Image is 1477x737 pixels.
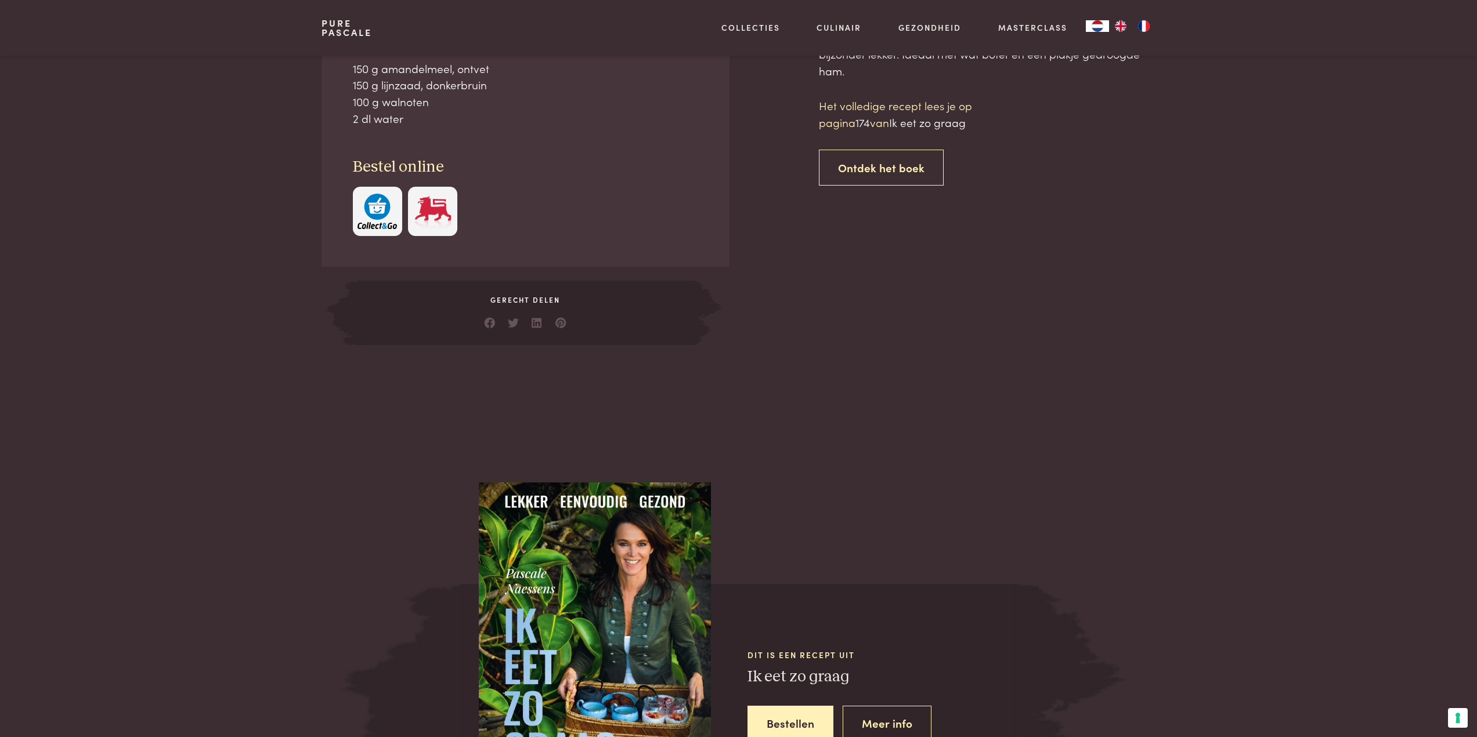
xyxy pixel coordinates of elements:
a: PurePascale [322,19,372,37]
div: 150 g lijnzaad, donkerbruin [353,77,699,93]
a: NL [1086,20,1109,32]
a: Gezondheid [898,21,961,34]
div: Language [1086,20,1109,32]
a: Ontdek het boek [819,150,944,186]
span: Dit is een recept uit [747,649,1016,661]
a: Culinair [817,21,861,34]
a: Collecties [721,21,780,34]
h3: Bestel online [353,157,699,177]
img: c308188babc36a3a401bcb5cb7e020f4d5ab42f7cacd8327e500463a43eeb86c.svg [357,194,397,229]
button: Uw voorkeuren voor toestemming voor trackingtechnologieën [1448,708,1468,728]
a: Masterclass [998,21,1067,34]
ul: Language list [1109,20,1155,32]
div: 150 g amandelmeel, ontvet [353,60,699,77]
div: 100 g walnoten [353,93,699,110]
span: Gerecht delen [357,295,693,305]
img: Delhaize [413,194,453,229]
span: 174 [855,114,870,130]
a: EN [1109,20,1132,32]
h3: Ik eet zo graag [747,667,1016,687]
span: Ik eet zo graag [889,114,966,130]
p: Het volledige recept lees je op pagina van [819,97,1016,130]
a: FR [1132,20,1155,32]
div: 2 dl water [353,110,699,127]
aside: Language selected: Nederlands [1086,20,1155,32]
